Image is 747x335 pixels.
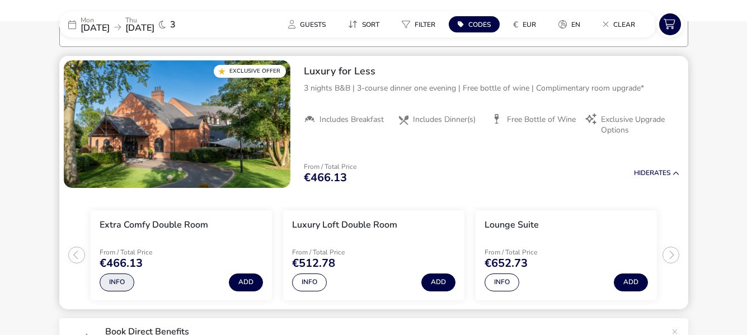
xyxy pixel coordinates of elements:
[64,60,290,188] swiper-slide: 1 / 1
[523,20,536,29] span: EUR
[449,16,504,32] naf-pibe-menu-bar-item: Codes
[571,20,580,29] span: en
[125,17,154,23] p: Thu
[485,273,519,291] button: Info
[468,20,491,29] span: Codes
[339,16,388,32] button: Sort
[613,20,635,29] span: Clear
[601,115,670,135] span: Exclusive Upgrade Options
[304,163,356,170] p: From / Total Price
[507,115,576,125] span: Free Bottle of Wine
[100,273,134,291] button: Info
[421,273,455,291] button: Add
[504,16,549,32] naf-pibe-menu-bar-item: €EUR
[449,16,500,32] button: Codes
[614,273,648,291] button: Add
[300,20,326,29] span: Guests
[320,115,384,125] span: Includes Breakfast
[513,19,518,30] i: €
[634,168,650,177] span: Hide
[413,115,476,125] span: Includes Dinner(s)
[362,20,379,29] span: Sort
[594,16,644,32] button: Clear
[81,17,110,23] p: Mon
[229,273,263,291] button: Add
[125,22,154,34] span: [DATE]
[292,273,327,291] button: Info
[304,172,347,183] span: €466.13
[339,16,393,32] naf-pibe-menu-bar-item: Sort
[415,20,435,29] span: Filter
[634,169,679,177] button: HideRates
[485,249,580,256] p: From / Total Price
[292,249,388,256] p: From / Total Price
[170,20,176,29] span: 3
[549,16,589,32] button: en
[100,258,143,269] span: €466.13
[214,65,286,78] div: Exclusive Offer
[85,206,278,305] swiper-slide: 1 / 3
[295,56,688,144] div: Luxury for Less3 nights B&B | 3-course dinner one evening | Free bottle of wine | Complimentary r...
[470,206,663,305] swiper-slide: 3 / 3
[100,249,195,256] p: From / Total Price
[81,22,110,34] span: [DATE]
[279,16,335,32] button: Guests
[292,219,397,231] h3: Luxury Loft Double Room
[292,258,335,269] span: €512.78
[100,219,208,231] h3: Extra Comfy Double Room
[304,82,679,94] p: 3 nights B&B | 3-course dinner one evening | Free bottle of wine | Complimentary room upgrade*
[504,16,545,32] button: €EUR
[278,206,470,305] swiper-slide: 2 / 3
[594,16,649,32] naf-pibe-menu-bar-item: Clear
[279,16,339,32] naf-pibe-menu-bar-item: Guests
[485,219,539,231] h3: Lounge Suite
[393,16,444,32] button: Filter
[304,65,679,78] h2: Luxury for Less
[549,16,594,32] naf-pibe-menu-bar-item: en
[59,11,227,37] div: Mon[DATE]Thu[DATE]3
[393,16,449,32] naf-pibe-menu-bar-item: Filter
[485,258,528,269] span: €652.73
